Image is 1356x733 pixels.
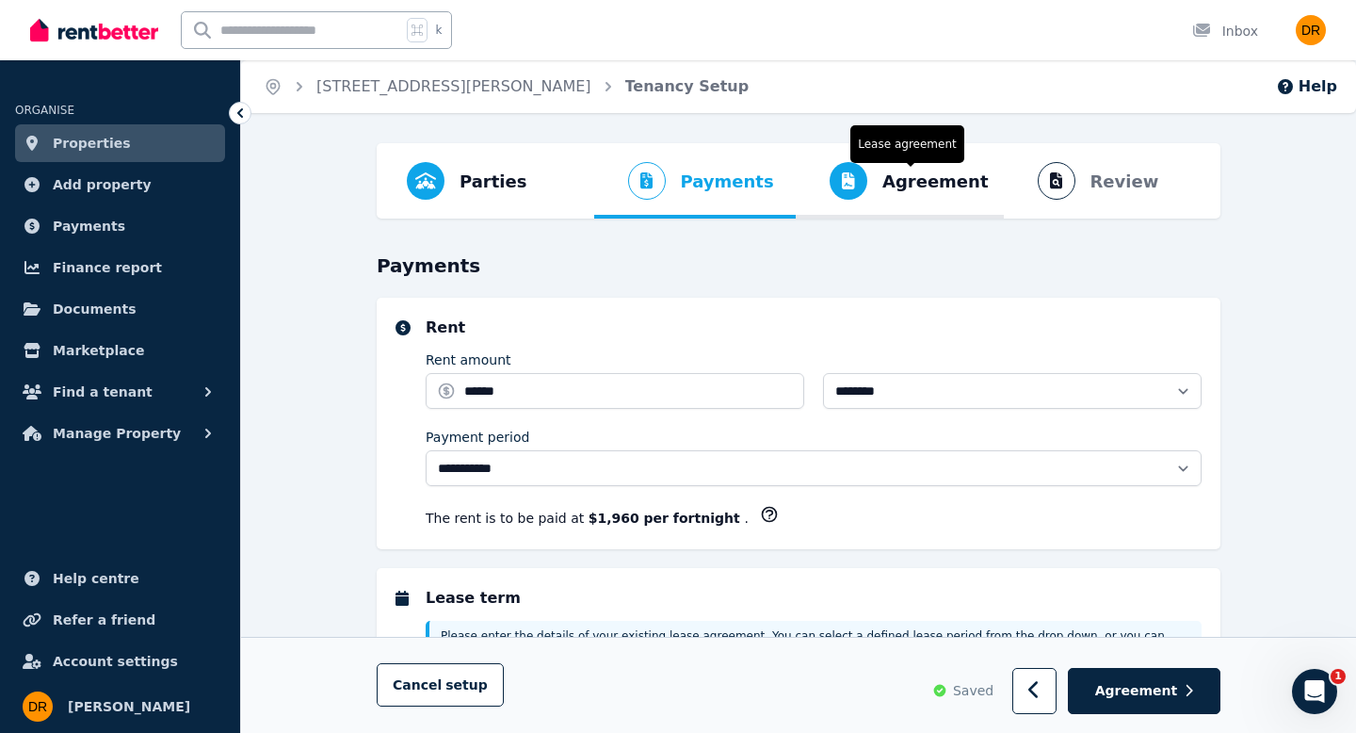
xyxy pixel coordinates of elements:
[392,143,541,219] button: Parties
[460,169,526,195] span: Parties
[53,609,155,631] span: Refer a friend
[589,511,745,526] b: $1,960 per fortnight
[625,75,750,98] span: Tenancy Setup
[426,587,1202,610] h5: Lease term
[15,415,225,452] button: Manage Property
[30,16,158,44] img: RentBetter
[23,692,53,722] img: Daniela Riccio
[53,173,152,196] span: Add property
[1068,669,1220,715] button: Agreement
[53,256,162,279] span: Finance report
[53,339,144,362] span: Marketplace
[15,643,225,680] a: Account settings
[68,695,190,718] span: [PERSON_NAME]
[15,124,225,162] a: Properties
[426,509,749,528] p: The rent is to be paid at .
[15,207,225,245] a: Payments
[393,678,488,693] span: Cancel
[15,332,225,369] a: Marketplace
[1004,143,1174,219] button: Review
[15,290,225,328] a: Documents
[316,77,591,95] a: [STREET_ADDRESS][PERSON_NAME]
[953,682,993,701] span: Saved
[1090,169,1159,195] span: Review
[15,373,225,411] button: Find a tenant
[1095,682,1178,701] span: Agreement
[241,60,771,113] nav: Breadcrumb
[1331,669,1346,684] span: 1
[426,350,511,369] label: Rent amount
[441,629,1165,658] span: Please enter the details of your existing lease agreement. You can select a defined lease period ...
[15,560,225,597] a: Help centre
[53,567,139,590] span: Help centre
[53,298,137,320] span: Documents
[1276,75,1337,98] button: Help
[796,143,1004,219] button: AgreementLease agreement
[15,166,225,204] a: Add property
[15,249,225,286] a: Finance report
[377,252,1220,279] h3: Payments
[882,169,989,195] span: Agreement
[377,143,1220,219] nav: Progress
[377,664,504,708] button: Cancelsetup
[426,428,529,447] label: Payment period
[1292,669,1337,714] iframe: Intercom live chat
[15,104,74,117] span: ORGANISE
[53,215,125,237] span: Payments
[1192,22,1258,41] div: Inbox
[53,422,181,445] span: Manage Property
[1296,15,1326,45] img: Daniela Riccio
[435,23,442,38] span: k
[53,132,131,155] span: Properties
[445,676,488,695] span: setup
[53,381,153,403] span: Find a tenant
[426,317,1202,339] h5: Rent
[15,601,225,639] a: Refer a friend
[850,125,963,163] span: Lease agreement
[53,650,178,673] span: Account settings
